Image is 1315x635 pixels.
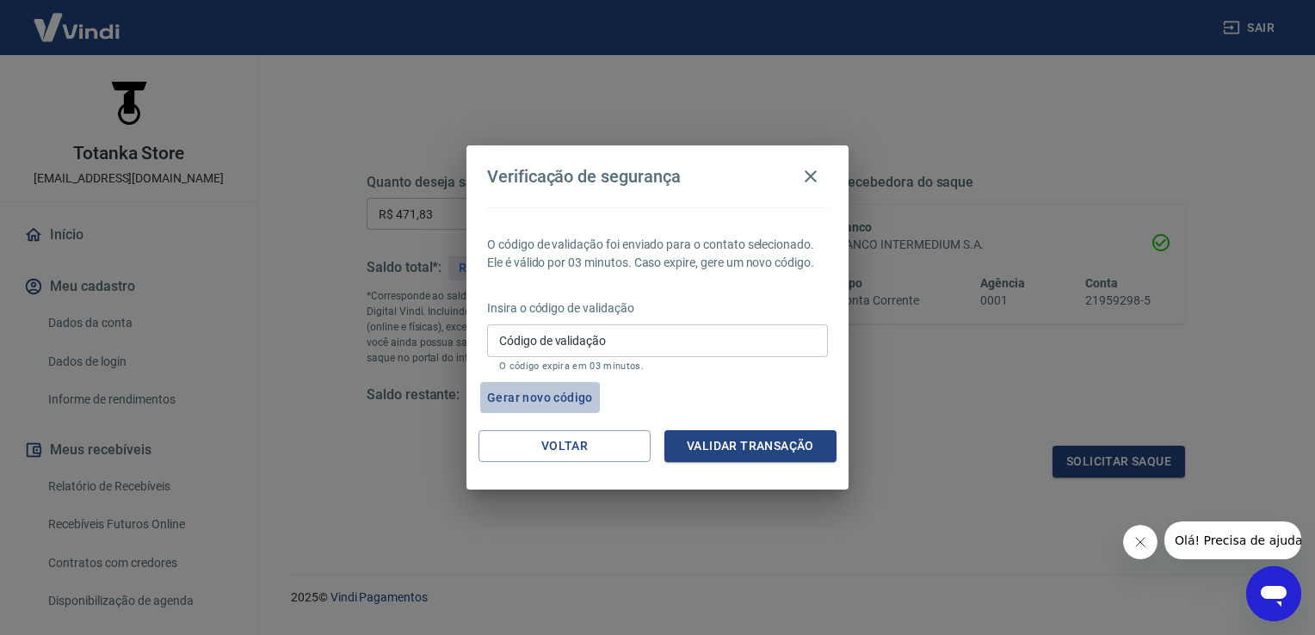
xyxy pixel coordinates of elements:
iframe: Fechar mensagem [1123,525,1158,559]
p: O código expira em 03 minutos. [499,361,816,372]
button: Gerar novo código [480,382,600,414]
button: Voltar [478,430,651,462]
span: Olá! Precisa de ajuda? [10,12,145,26]
p: Insira o código de validação [487,299,828,317]
iframe: Botão para abrir a janela de mensagens [1246,566,1301,621]
button: Validar transação [664,430,837,462]
iframe: Mensagem da empresa [1164,521,1301,559]
p: O código de validação foi enviado para o contato selecionado. Ele é válido por 03 minutos. Caso e... [487,236,828,272]
h4: Verificação de segurança [487,166,681,187]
